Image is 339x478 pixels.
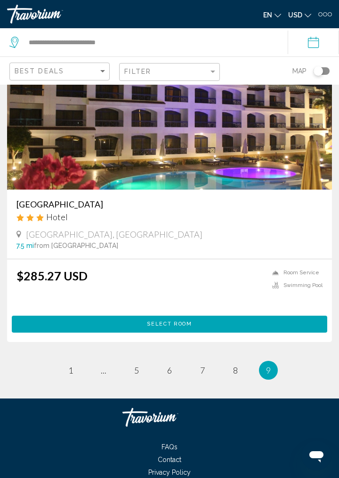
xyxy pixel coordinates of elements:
mat-select: Sort by [15,68,107,76]
a: Select Room [12,317,327,327]
span: 7 [200,365,205,375]
span: Filter [124,68,151,75]
button: Check-in date: Aug 24, 2025 Check-out date: Aug 31, 2025 [288,28,339,56]
span: Map [292,64,307,78]
span: en [263,11,272,19]
span: from [GEOGRAPHIC_DATA] [34,242,118,249]
a: FAQs [152,443,187,451]
li: Room Service [267,269,323,277]
iframe: Кнопка запуска окна обмена сообщениями [301,440,331,470]
span: ... [101,365,106,375]
span: 8 [233,365,238,375]
span: USD [288,11,302,19]
span: [GEOGRAPHIC_DATA], [GEOGRAPHIC_DATA] [26,229,202,239]
a: Privacy Policy [139,469,200,476]
span: 9 [266,365,271,375]
span: Best Deals [15,67,64,75]
img: Hotel image [7,39,332,190]
a: [GEOGRAPHIC_DATA] [16,199,323,209]
li: Swimming Pool [267,281,323,289]
span: 1 [68,365,73,375]
ins: $285.27 USD [16,269,88,283]
span: Contact [158,456,181,463]
div: 3 star Hotel [16,212,323,222]
button: Filter [119,63,219,82]
a: Travorium [122,403,217,431]
ul: Pagination [7,361,332,380]
button: Toggle map [307,67,330,75]
button: Change language [263,8,281,22]
a: Contact [148,456,191,463]
span: FAQs [161,443,178,451]
button: Change currency [288,8,311,22]
span: 7.5 mi [16,242,34,249]
span: Select Room [147,321,192,327]
span: 6 [167,365,172,375]
span: Hotel [46,212,68,222]
span: 5 [134,365,139,375]
span: Privacy Policy [148,469,191,476]
button: Select Room [12,316,327,333]
a: Travorium [7,5,165,24]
